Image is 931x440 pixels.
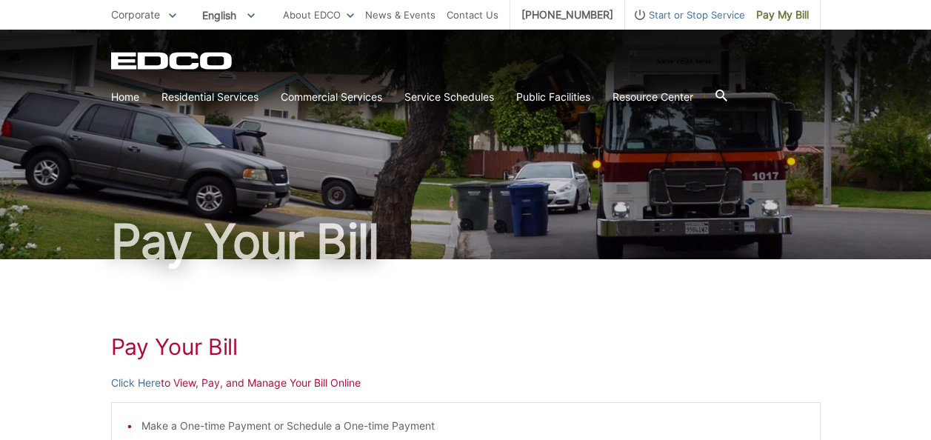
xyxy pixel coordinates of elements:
a: Click Here [111,375,161,391]
a: Residential Services [161,89,258,105]
span: Corporate [111,8,160,21]
a: Resource Center [613,89,693,105]
a: Home [111,89,139,105]
li: Make a One-time Payment or Schedule a One-time Payment [141,418,805,434]
a: EDCD logo. Return to the homepage. [111,52,234,70]
a: Contact Us [447,7,498,23]
a: News & Events [365,7,436,23]
a: Public Facilities [516,89,590,105]
a: About EDCO [283,7,354,23]
h1: Pay Your Bill [111,218,821,265]
span: English [191,3,266,27]
a: Commercial Services [281,89,382,105]
a: Service Schedules [404,89,494,105]
p: to View, Pay, and Manage Your Bill Online [111,375,821,391]
h1: Pay Your Bill [111,333,821,360]
span: Pay My Bill [756,7,809,23]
